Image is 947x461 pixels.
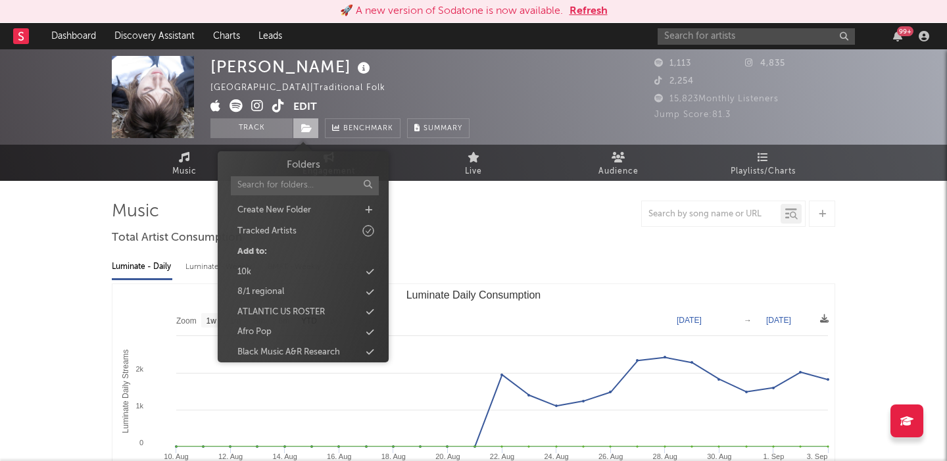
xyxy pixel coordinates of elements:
text: Zoom [176,316,197,326]
div: 99 + [897,26,913,36]
text: 0 [139,439,143,447]
button: 99+ [893,31,902,41]
text: 30. Aug [707,452,731,460]
span: Summary [424,125,462,132]
span: Benchmark [343,121,393,137]
div: [PERSON_NAME] [210,56,374,78]
input: Search by song name or URL [642,209,781,220]
text: 20. Aug [435,452,460,460]
div: 10k [237,266,251,279]
a: Audience [546,145,691,181]
text: 1. Sep [764,452,785,460]
div: 8/1 regional [237,285,284,299]
div: Afro Pop [237,326,272,339]
a: Music [112,145,256,181]
text: 10. Aug [164,452,188,460]
span: 2,254 [654,77,694,85]
span: 4,835 [745,59,785,68]
div: ATLANTIC US ROSTER [237,306,325,319]
button: Track [210,118,293,138]
div: Luminate - Daily [112,256,172,278]
input: Search for folders... [231,176,379,195]
a: Playlists/Charts [691,145,835,181]
span: Audience [598,164,639,180]
span: 15,823 Monthly Listeners [654,95,779,103]
text: 1w [206,316,217,326]
a: Engagement [256,145,401,181]
div: Tracked Artists [237,225,297,238]
text: 12. Aug [218,452,243,460]
text: 3. Sep [807,452,828,460]
a: Leads [249,23,291,49]
input: Search for artists [658,28,855,45]
text: 18. Aug [381,452,406,460]
a: Dashboard [42,23,105,49]
text: 28. Aug [653,452,677,460]
div: Luminate - Weekly [185,256,255,278]
span: Live [465,164,482,180]
span: Playlists/Charts [731,164,796,180]
h3: Folders [286,158,320,173]
text: → [744,316,752,325]
text: 16. Aug [327,452,351,460]
text: 22. Aug [490,452,514,460]
text: [DATE] [766,316,791,325]
text: 24. Aug [544,452,568,460]
span: Music [172,164,197,180]
div: Black Music A&R Research [237,346,340,359]
text: 1k [135,402,143,410]
text: 2k [135,365,143,373]
span: 1,113 [654,59,691,68]
span: Jump Score: 81.3 [654,110,731,119]
a: Discovery Assistant [105,23,204,49]
div: Create New Folder [237,204,311,217]
a: Live [401,145,546,181]
button: Refresh [570,3,608,19]
button: Summary [407,118,470,138]
div: Add to: [237,245,267,258]
a: Charts [204,23,249,49]
text: 26. Aug [598,452,623,460]
text: Luminate Daily Consumption [406,289,541,301]
button: Edit [293,99,317,116]
span: Total Artist Consumption [112,230,242,246]
text: 14. Aug [273,452,297,460]
a: Benchmark [325,118,401,138]
text: [DATE] [677,316,702,325]
text: Luminate Daily Streams [121,349,130,433]
div: 🚀 A new version of Sodatone is now available. [340,3,563,19]
div: [GEOGRAPHIC_DATA] | Traditional Folk [210,80,401,96]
